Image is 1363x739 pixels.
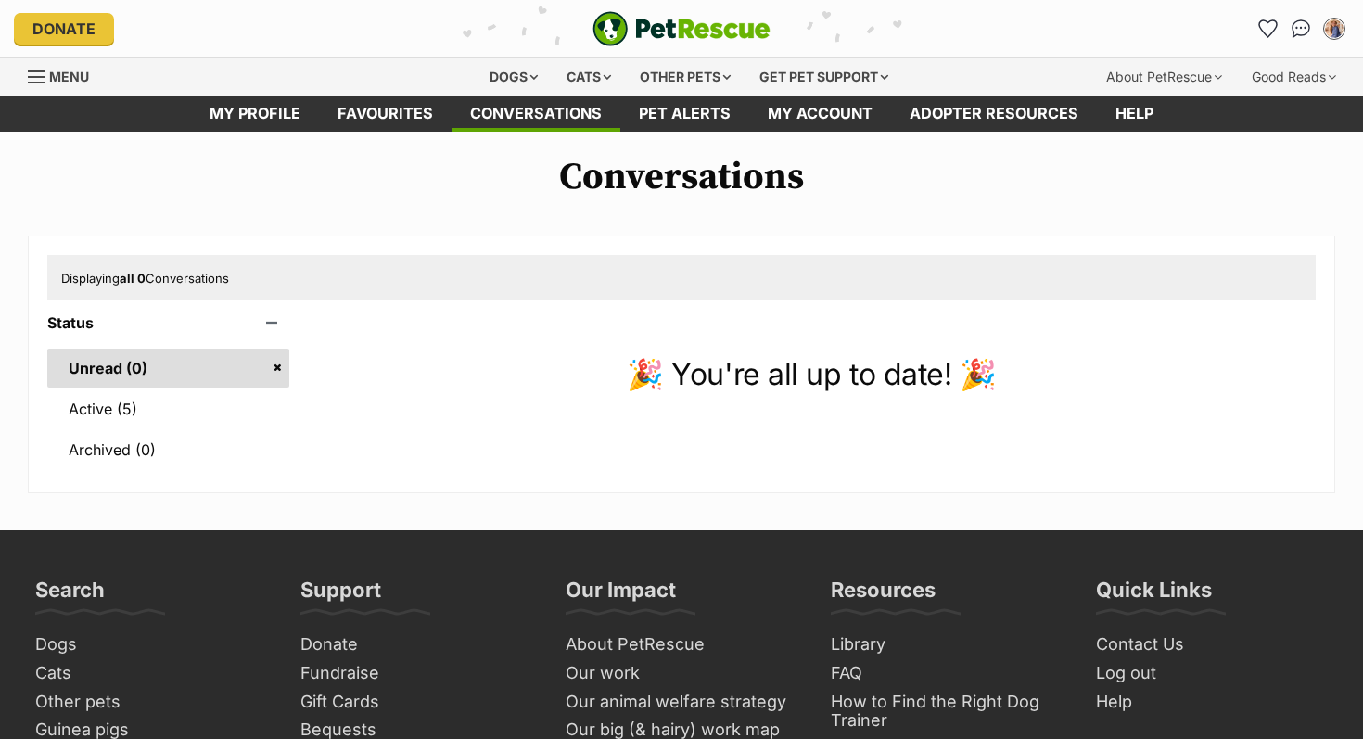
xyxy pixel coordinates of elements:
[1097,96,1172,132] a: Help
[293,688,540,717] a: Gift Cards
[1089,631,1335,659] a: Contact Us
[558,631,805,659] a: About PetRescue
[28,58,102,92] a: Menu
[47,349,289,388] a: Unread (0)
[120,271,146,286] strong: all 0
[1089,688,1335,717] a: Help
[620,96,749,132] a: Pet alerts
[1286,14,1316,44] a: Conversations
[823,659,1070,688] a: FAQ
[293,659,540,688] a: Fundraise
[293,631,540,659] a: Donate
[61,271,229,286] span: Displaying Conversations
[558,659,805,688] a: Our work
[1292,19,1311,38] img: chat-41dd97257d64d25036548639549fe6c8038ab92f7586957e7f3b1b290dea8141.svg
[35,577,105,614] h3: Search
[47,389,289,428] a: Active (5)
[566,577,676,614] h3: Our Impact
[308,352,1316,397] p: 🎉 You're all up to date! 🎉
[823,631,1070,659] a: Library
[1319,14,1349,44] button: My account
[319,96,452,132] a: Favourites
[452,96,620,132] a: conversations
[14,13,114,45] a: Donate
[47,430,289,469] a: Archived (0)
[28,631,274,659] a: Dogs
[300,577,381,614] h3: Support
[831,577,936,614] h3: Resources
[749,96,891,132] a: My account
[47,314,289,331] header: Status
[627,58,744,96] div: Other pets
[554,58,624,96] div: Cats
[746,58,901,96] div: Get pet support
[1093,58,1235,96] div: About PetRescue
[1253,14,1349,44] ul: Account quick links
[28,659,274,688] a: Cats
[1089,659,1335,688] a: Log out
[823,688,1070,735] a: How to Find the Right Dog Trainer
[28,688,274,717] a: Other pets
[891,96,1097,132] a: Adopter resources
[592,11,771,46] img: logo-e224e6f780fb5917bec1dbf3a21bbac754714ae5b6737aabdf751b685950b380.svg
[1325,19,1344,38] img: Steph profile pic
[49,69,89,84] span: Menu
[592,11,771,46] a: PetRescue
[191,96,319,132] a: My profile
[1096,577,1212,614] h3: Quick Links
[1239,58,1349,96] div: Good Reads
[1253,14,1282,44] a: Favourites
[558,688,805,717] a: Our animal welfare strategy
[477,58,551,96] div: Dogs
